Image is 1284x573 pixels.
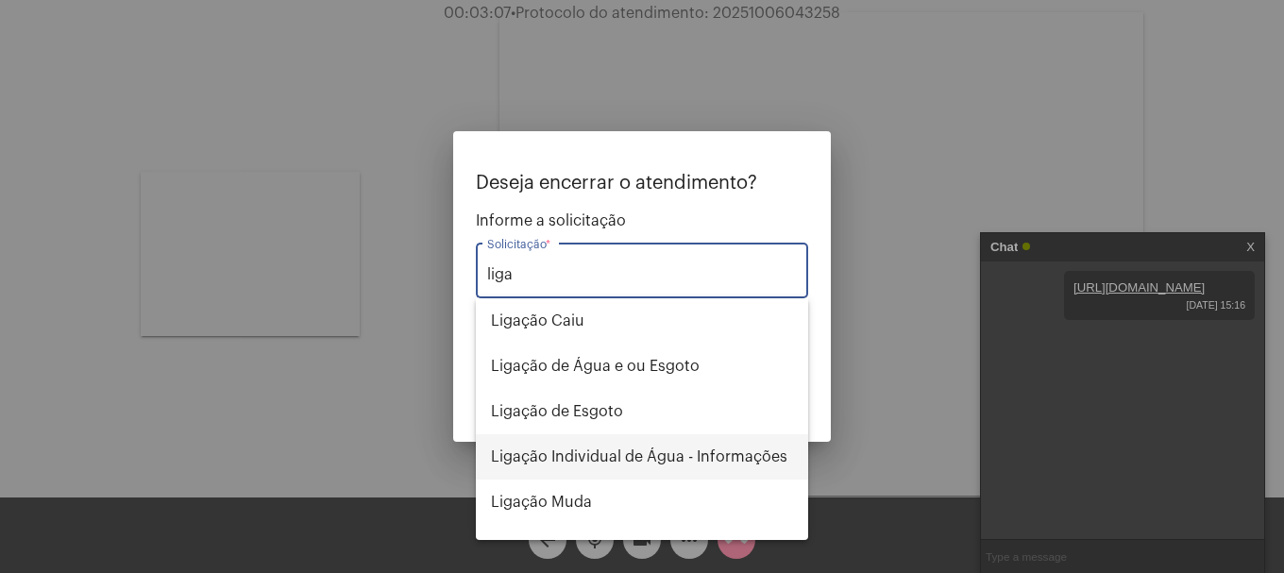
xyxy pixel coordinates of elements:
[487,266,797,283] input: Buscar solicitação
[491,344,793,389] span: Ligação de Água e ou Esgoto
[476,212,808,229] span: Informe a solicitação
[491,298,793,344] span: Ligação Caiu
[491,525,793,570] span: Religação (informações sobre)
[491,480,793,525] span: Ligação Muda
[491,434,793,480] span: Ligação Individual de Água - Informações
[476,173,808,194] p: Deseja encerrar o atendimento?
[491,389,793,434] span: Ligação de Esgoto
